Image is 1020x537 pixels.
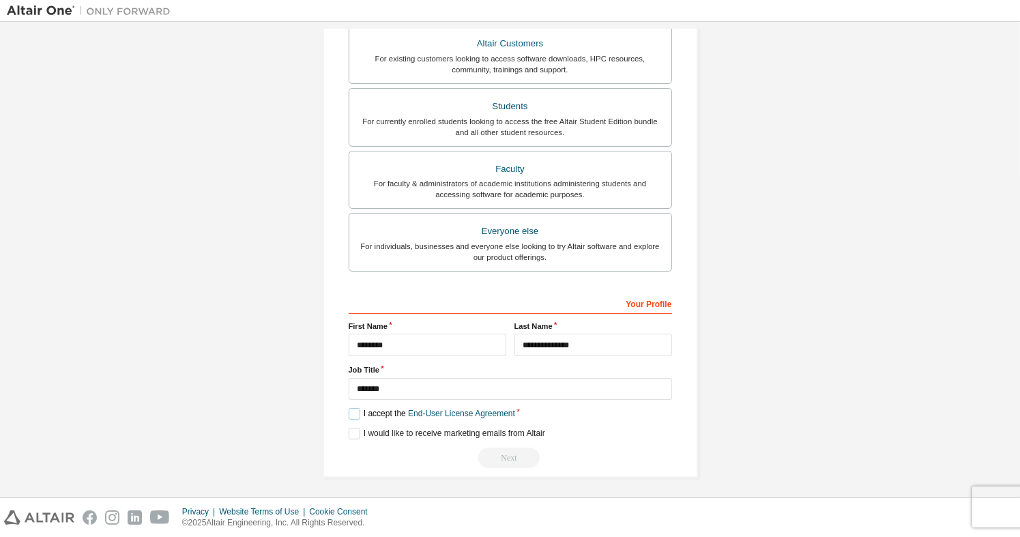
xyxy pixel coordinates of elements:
p: © 2025 Altair Engineering, Inc. All Rights Reserved. [182,517,376,529]
img: facebook.svg [83,510,97,525]
div: For currently enrolled students looking to access the free Altair Student Edition bundle and all ... [358,116,663,138]
img: youtube.svg [150,510,170,525]
label: Job Title [349,364,672,375]
div: Website Terms of Use [219,506,309,517]
div: Everyone else [358,222,663,241]
div: Altair Customers [358,34,663,53]
div: For faculty & administrators of academic institutions administering students and accessing softwa... [358,178,663,200]
img: altair_logo.svg [4,510,74,525]
div: Faculty [358,160,663,179]
label: First Name [349,321,506,332]
img: linkedin.svg [128,510,142,525]
img: instagram.svg [105,510,119,525]
div: For existing customers looking to access software downloads, HPC resources, community, trainings ... [358,53,663,75]
div: Read and acccept EULA to continue [349,448,672,468]
div: Privacy [182,506,219,517]
a: End-User License Agreement [408,409,515,418]
div: Your Profile [349,292,672,314]
div: For individuals, businesses and everyone else looking to try Altair software and explore our prod... [358,241,663,263]
div: Students [358,97,663,116]
div: Cookie Consent [309,506,375,517]
label: I would like to receive marketing emails from Altair [349,428,545,439]
label: I accept the [349,408,515,420]
img: Altair One [7,4,177,18]
label: Last Name [514,321,672,332]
